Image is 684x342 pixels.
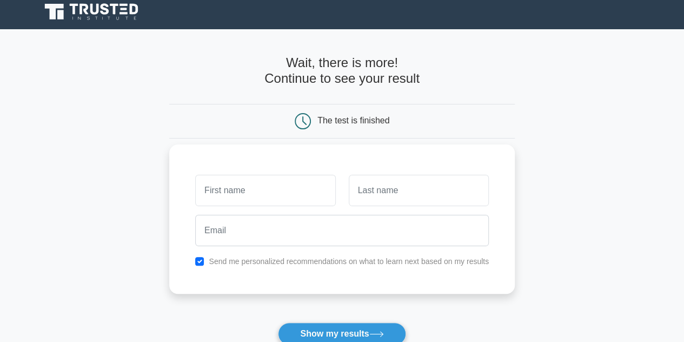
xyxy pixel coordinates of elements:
div: The test is finished [317,116,389,125]
input: Last name [349,175,489,206]
label: Send me personalized recommendations on what to learn next based on my results [209,257,489,266]
input: Email [195,215,489,246]
h4: Wait, there is more! Continue to see your result [169,55,515,87]
input: First name [195,175,335,206]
